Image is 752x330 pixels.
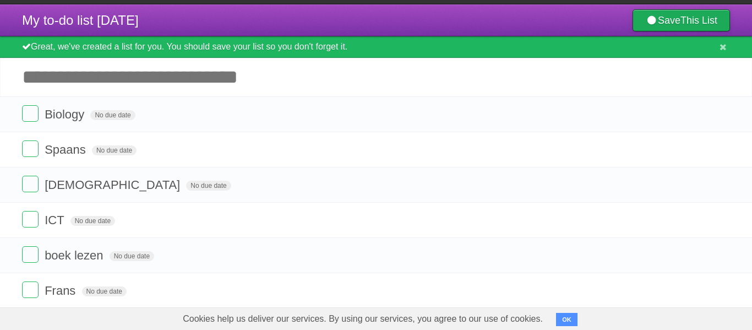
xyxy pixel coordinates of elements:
span: No due date [186,181,231,191]
span: No due date [82,286,127,296]
a: SaveThis List [633,9,730,31]
span: No due date [92,145,137,155]
label: Done [22,282,39,298]
b: This List [680,15,717,26]
span: [DEMOGRAPHIC_DATA] [45,178,183,192]
span: boek lezen [45,248,106,262]
label: Done [22,105,39,122]
span: Spaans [45,143,89,156]
label: Done [22,211,39,228]
span: Biology [45,107,87,121]
span: No due date [110,251,154,261]
span: Cookies help us deliver our services. By using our services, you agree to our use of cookies. [172,308,554,330]
label: Done [22,140,39,157]
label: Done [22,176,39,192]
span: No due date [90,110,135,120]
span: No due date [70,216,115,226]
span: My to-do list [DATE] [22,13,139,28]
span: ICT [45,213,67,227]
span: Frans [45,284,78,297]
button: OK [556,313,577,326]
label: Done [22,246,39,263]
